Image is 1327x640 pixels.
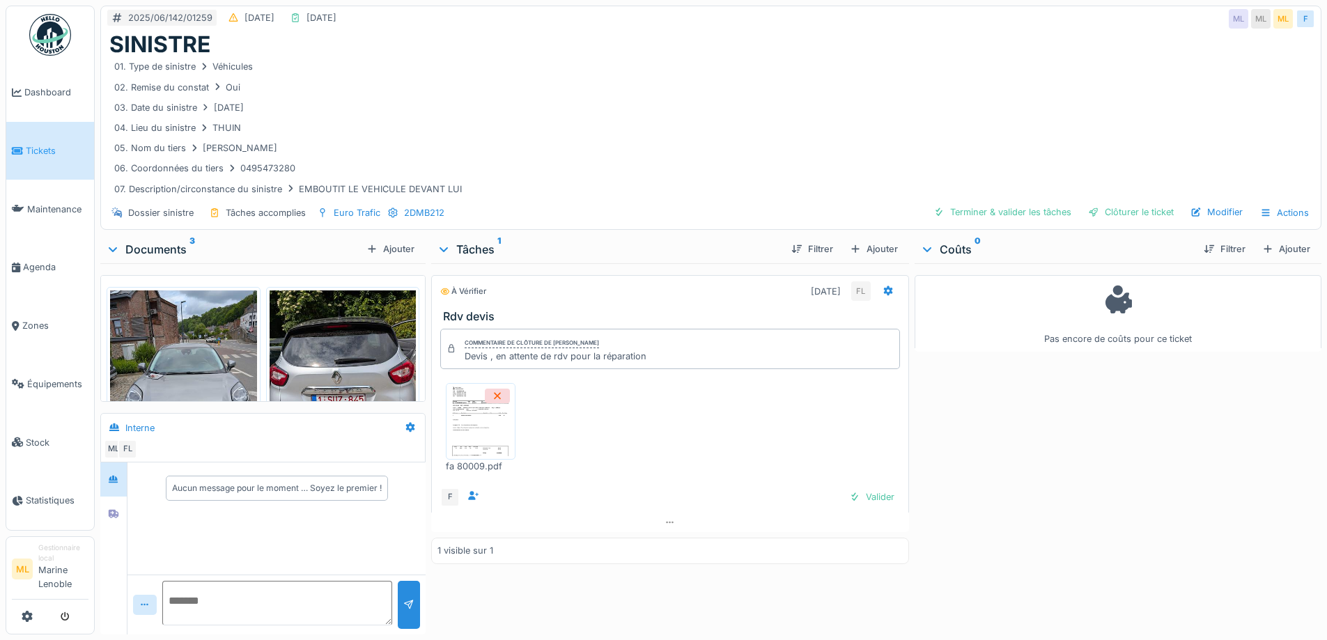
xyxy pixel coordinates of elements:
li: ML [12,559,33,579]
div: Euro Trafic [334,206,380,219]
div: Aucun message pour le moment … Soyez le premier ! [172,482,382,494]
div: Ajouter [844,240,903,258]
a: Agenda [6,238,94,297]
img: Badge_color-CXgf-gQk.svg [29,14,71,56]
div: À vérifier [440,286,486,297]
div: Gestionnaire local [38,543,88,564]
a: Stock [6,413,94,471]
sup: 3 [189,241,195,258]
div: 2DMB212 [404,206,444,219]
div: Documents [106,241,361,258]
a: Statistiques [6,471,94,530]
div: 03. Date du sinistre [DATE] [114,101,244,114]
a: Maintenance [6,180,94,238]
span: Dashboard [24,86,88,99]
div: Commentaire de clôture de [PERSON_NAME] [465,338,599,348]
div: Devis , en attente de rdv pour la réparation [465,350,646,363]
div: Filtrer [1198,240,1251,258]
li: Marine Lenoble [38,543,88,596]
img: 2o2s0njxt42jz7fgznbkmo7nfjn3 [270,290,417,485]
sup: 0 [975,241,981,258]
div: Clôturer le ticket [1082,203,1179,221]
div: Ajouter [1257,240,1316,258]
div: fa 80009.pdf [446,460,515,473]
div: Interne [125,421,155,435]
div: [DATE] [245,11,274,24]
div: 06. Coordonnées du tiers 0495473280 [114,162,295,175]
div: ML [1273,9,1293,29]
div: 04. Lieu du sinistre THUIN [114,121,241,134]
div: [DATE] [811,285,841,298]
span: Stock [26,436,88,449]
div: ML [1251,9,1271,29]
div: Ajouter [361,240,420,258]
h1: SINISTRE [109,31,210,58]
span: Équipements [27,377,88,391]
span: Maintenance [27,203,88,216]
div: Tâches [437,241,779,258]
div: F [1296,9,1315,29]
div: Modifier [1185,203,1248,221]
a: Tickets [6,122,94,180]
div: 2025/06/142/01259 [128,11,212,24]
div: FL [118,439,137,459]
span: Statistiques [26,494,88,507]
a: Dashboard [6,63,94,122]
img: a9ufdt7h21wf9l2yk4g9y13757ek [449,387,512,456]
div: 01. Type de sinistre Véhicules [114,60,253,73]
sup: 1 [497,241,501,258]
div: 1 visible sur 1 [437,544,493,557]
span: Tickets [26,144,88,157]
div: FL [851,281,871,301]
div: Pas encore de coûts pour ce ticket [924,281,1312,346]
div: Actions [1254,203,1315,223]
div: 05. Nom du tiers [PERSON_NAME] [114,141,277,155]
div: ML [104,439,123,459]
div: 07. Description/circonstance du sinistre EMBOUTIT LE VEHICULE DEVANT LUI [114,182,462,196]
span: Zones [22,319,88,332]
div: Tâches accomplies [226,206,306,219]
img: jwehqpansjvwbda1f6t7jv0x56d0 [110,290,257,485]
div: 02. Remise du constat Oui [114,81,240,94]
div: Dossier sinistre [128,206,194,219]
div: Filtrer [786,240,839,258]
span: Agenda [23,260,88,274]
a: Zones [6,297,94,355]
div: ML [1229,9,1248,29]
div: F [440,487,460,507]
h3: Rdv devis [443,310,902,323]
div: [DATE] [306,11,336,24]
div: Coûts [920,241,1193,258]
div: Terminer & valider les tâches [928,203,1077,221]
a: ML Gestionnaire localMarine Lenoble [12,543,88,600]
div: Valider [844,487,900,506]
a: Équipements [6,355,94,414]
